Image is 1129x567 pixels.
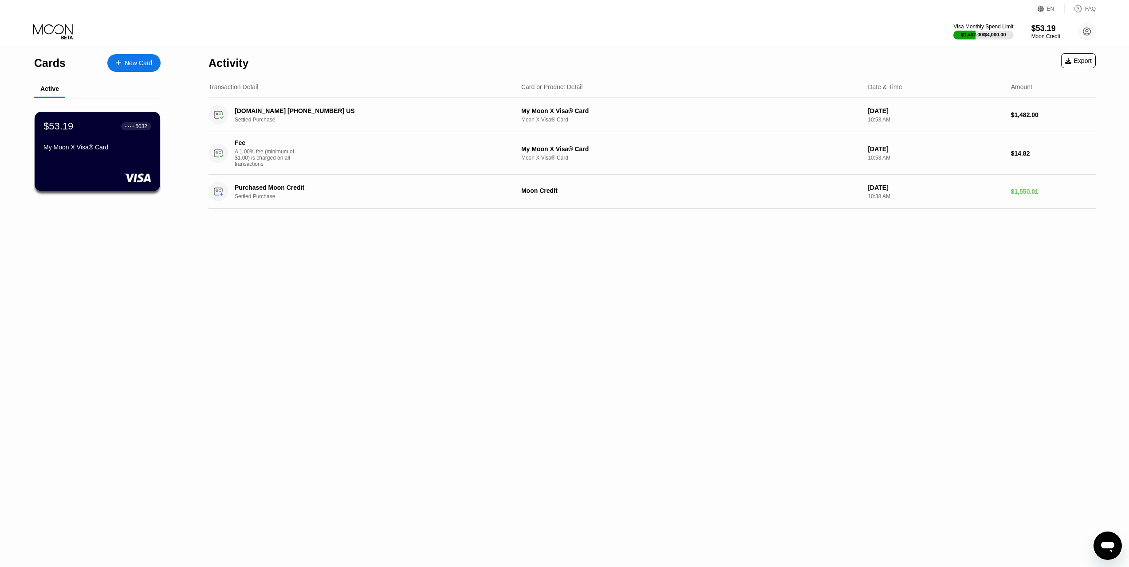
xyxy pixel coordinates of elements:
div: $14.82 [1011,150,1096,157]
iframe: Button to launch messaging window [1094,532,1122,560]
div: 10:53 AM [868,117,1003,123]
div: Active [40,85,59,92]
div: Visa Monthly Spend Limit [953,23,1013,30]
div: Transaction Detail [208,83,258,90]
div: [DATE] [868,184,1003,191]
div: Purchased Moon CreditSettled PurchaseMoon Credit[DATE]10:38 AM$1,550.01 [208,175,1096,209]
div: Moon Credit [1031,33,1060,39]
div: New Card [107,54,161,72]
div: $53.19 [43,121,73,132]
div: New Card [125,59,152,67]
div: 10:53 AM [868,155,1003,161]
div: [DATE] [868,145,1003,153]
div: EN [1038,4,1065,13]
div: Purchased Moon Credit [235,184,491,191]
div: ● ● ● ● [125,125,134,128]
div: Settled Purchase [235,117,510,123]
div: Moon Credit [521,187,861,194]
div: FAQ [1085,6,1096,12]
div: $53.19● ● ● ●5032My Moon X Visa® Card [35,112,160,191]
div: 10:38 AM [868,193,1003,199]
div: [DOMAIN_NAME] [PHONE_NUMBER] US [235,107,491,114]
div: Date & Time [868,83,902,90]
div: Export [1061,53,1096,68]
div: Moon X Visa® Card [521,155,861,161]
div: 5032 [135,123,147,129]
div: $53.19Moon Credit [1031,24,1060,39]
div: Settled Purchase [235,193,510,199]
div: Card or Product Detail [521,83,583,90]
div: $1,482.00 / $4,000.00 [961,32,1006,37]
div: Cards [34,57,66,70]
div: My Moon X Visa® Card [521,107,861,114]
div: A 1.00% fee (minimum of $1.00) is charged on all transactions [235,149,301,167]
div: $1,482.00 [1011,111,1096,118]
div: Amount [1011,83,1032,90]
div: Fee [235,139,297,146]
div: $53.19 [1031,24,1060,33]
div: Activity [208,57,248,70]
div: FAQ [1065,4,1096,13]
div: $1,550.01 [1011,188,1096,195]
div: Visa Monthly Spend Limit$1,482.00/$4,000.00 [953,23,1013,39]
div: FeeA 1.00% fee (minimum of $1.00) is charged on all transactionsMy Moon X Visa® CardMoon X Visa® ... [208,132,1096,175]
div: My Moon X Visa® Card [521,145,861,153]
div: [DATE] [868,107,1003,114]
div: My Moon X Visa® Card [43,144,151,151]
div: EN [1047,6,1054,12]
div: [DOMAIN_NAME] [PHONE_NUMBER] USSettled PurchaseMy Moon X Visa® CardMoon X Visa® Card[DATE]10:53 A... [208,98,1096,132]
div: Export [1065,57,1092,64]
div: Moon X Visa® Card [521,117,861,123]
